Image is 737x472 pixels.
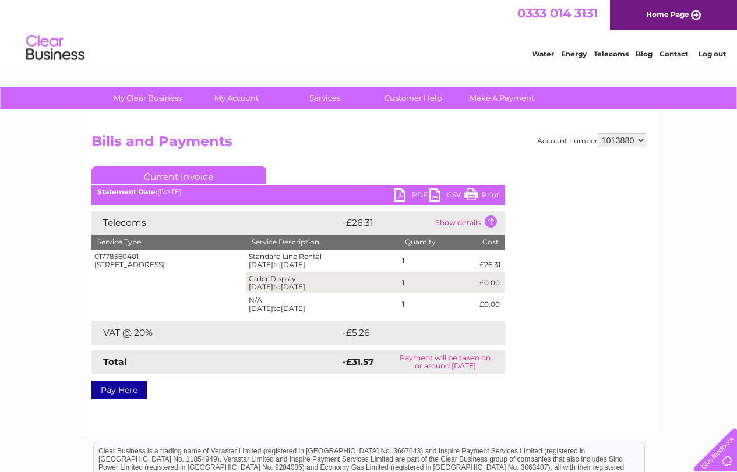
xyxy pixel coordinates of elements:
a: Telecoms [594,49,629,58]
td: -£5.26 [340,321,481,345]
a: Water [532,49,554,58]
th: Service Description [246,235,399,250]
a: Services [277,87,373,109]
div: 01778560401 [STREET_ADDRESS] [94,253,244,269]
div: Clear Business is a trading name of Verastar Limited (registered in [GEOGRAPHIC_DATA] No. 3667643... [94,6,644,56]
strong: -£31.57 [343,356,374,367]
td: Standard Line Rental [DATE] [DATE] [246,250,399,272]
a: Contact [660,49,688,58]
td: Telecoms [91,211,340,235]
td: 1 [399,293,477,315]
img: logo.png [26,30,85,66]
span: to [273,304,281,313]
th: Service Type [91,235,246,250]
td: -£26.31 [477,250,505,272]
span: to [273,260,281,269]
th: Quantity [399,235,477,250]
td: VAT @ 20% [91,321,340,345]
div: Account number [537,133,646,147]
a: Pay Here [91,381,147,399]
a: Energy [561,49,587,58]
a: Make A Payment [454,87,550,109]
th: Cost [477,235,505,250]
div: [DATE] [91,188,505,196]
h2: Bills and Payments [91,133,646,155]
td: Show details [432,211,505,235]
b: Statement Date: [97,187,157,196]
td: Payment will be taken on or around [DATE] [386,350,505,374]
a: CSV [429,188,464,205]
a: My Clear Business [100,87,196,109]
a: My Account [188,87,284,109]
td: £0.00 [477,272,505,294]
a: Log out [699,49,726,58]
td: N/A [DATE] [DATE] [246,293,399,315]
td: -£26.31 [340,211,432,235]
a: 0333 014 3131 [517,6,598,20]
a: Customer Help [365,87,461,109]
a: Blog [636,49,653,58]
span: to [273,282,281,291]
td: 1 [399,272,477,294]
td: £0.00 [477,293,505,315]
a: Print [464,188,499,205]
a: PDF [394,188,429,205]
td: Caller Display [DATE] [DATE] [246,272,399,294]
td: 1 [399,250,477,272]
a: Current Invoice [91,166,266,184]
strong: Total [103,356,127,367]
